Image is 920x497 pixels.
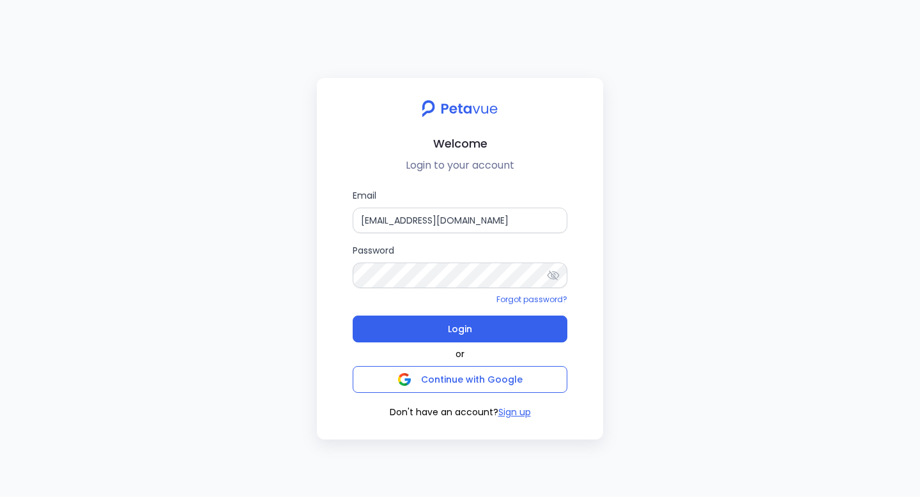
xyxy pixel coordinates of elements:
[413,93,506,124] img: petavue logo
[327,134,593,153] h2: Welcome
[496,294,567,305] a: Forgot password?
[390,406,498,419] span: Don't have an account?
[353,243,567,288] label: Password
[353,188,567,233] label: Email
[327,158,593,173] p: Login to your account
[353,208,567,233] input: Email
[353,263,567,288] input: Password
[448,320,472,338] span: Login
[353,316,567,342] button: Login
[353,366,567,393] button: Continue with Google
[421,373,523,386] span: Continue with Google
[498,406,531,419] button: Sign up
[456,348,464,361] span: or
